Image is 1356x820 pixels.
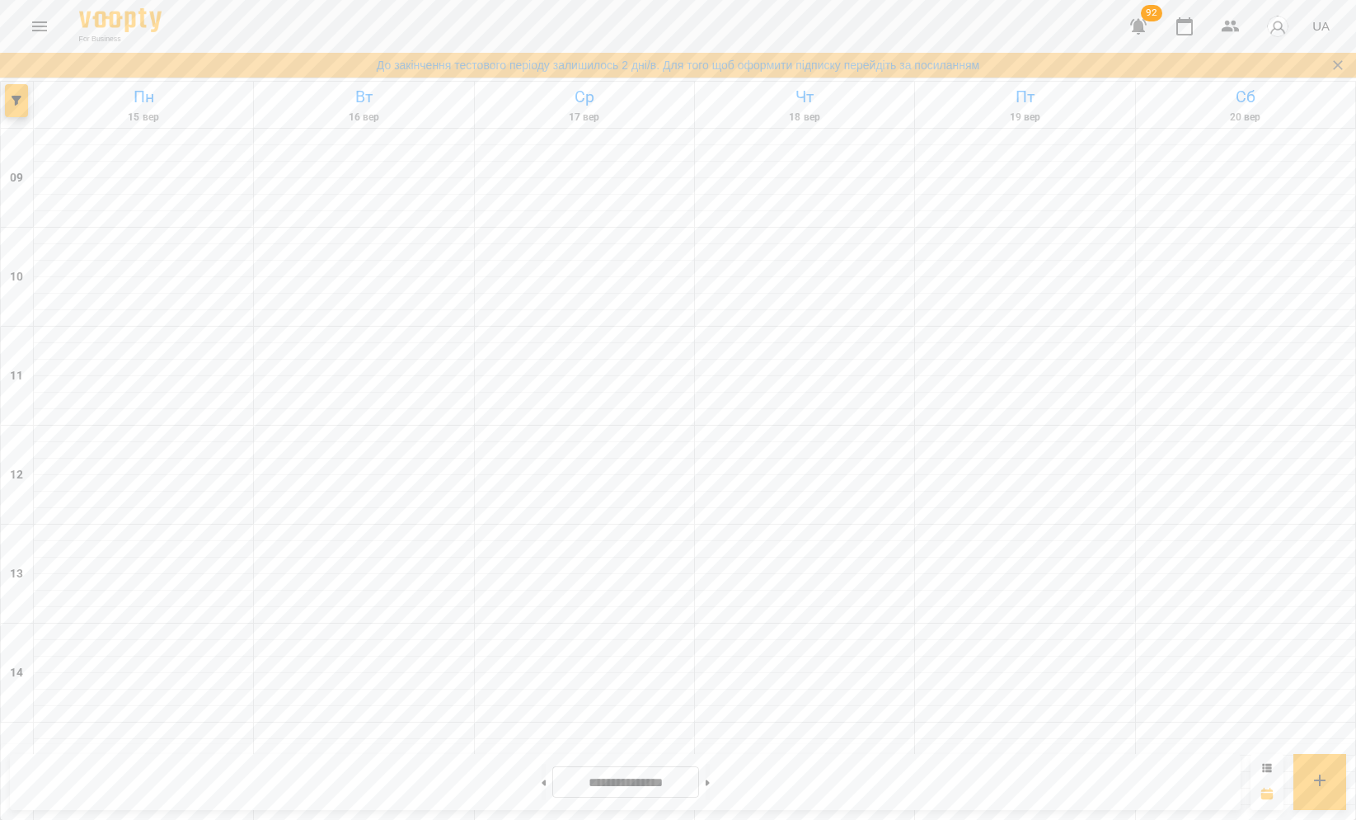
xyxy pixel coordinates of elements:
a: До закінчення тестового періоду залишилось 2 дні/в. Для того щоб оформити підписку перейдіть за п... [377,57,979,73]
h6: 09 [10,169,23,187]
h6: 11 [10,367,23,385]
img: avatar_s.png [1266,15,1289,38]
h6: 19 вер [917,110,1132,125]
h6: Пн [36,84,251,110]
h6: 14 [10,664,23,682]
h6: 12 [10,466,23,484]
h6: 13 [10,565,23,583]
img: Voopty Logo [79,8,162,32]
button: Закрити сповіщення [1326,54,1349,77]
h6: Пт [917,84,1132,110]
h6: 16 вер [256,110,471,125]
h6: 18 вер [697,110,912,125]
span: UA [1312,17,1330,35]
h6: 15 вер [36,110,251,125]
h6: 17 вер [477,110,692,125]
h6: 20 вер [1138,110,1353,125]
h6: Ср [477,84,692,110]
button: UA [1306,11,1336,41]
span: For Business [79,34,162,45]
h6: Чт [697,84,912,110]
span: 92 [1141,5,1162,21]
h6: Сб [1138,84,1353,110]
h6: Вт [256,84,471,110]
h6: 10 [10,268,23,286]
button: Menu [20,7,59,46]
